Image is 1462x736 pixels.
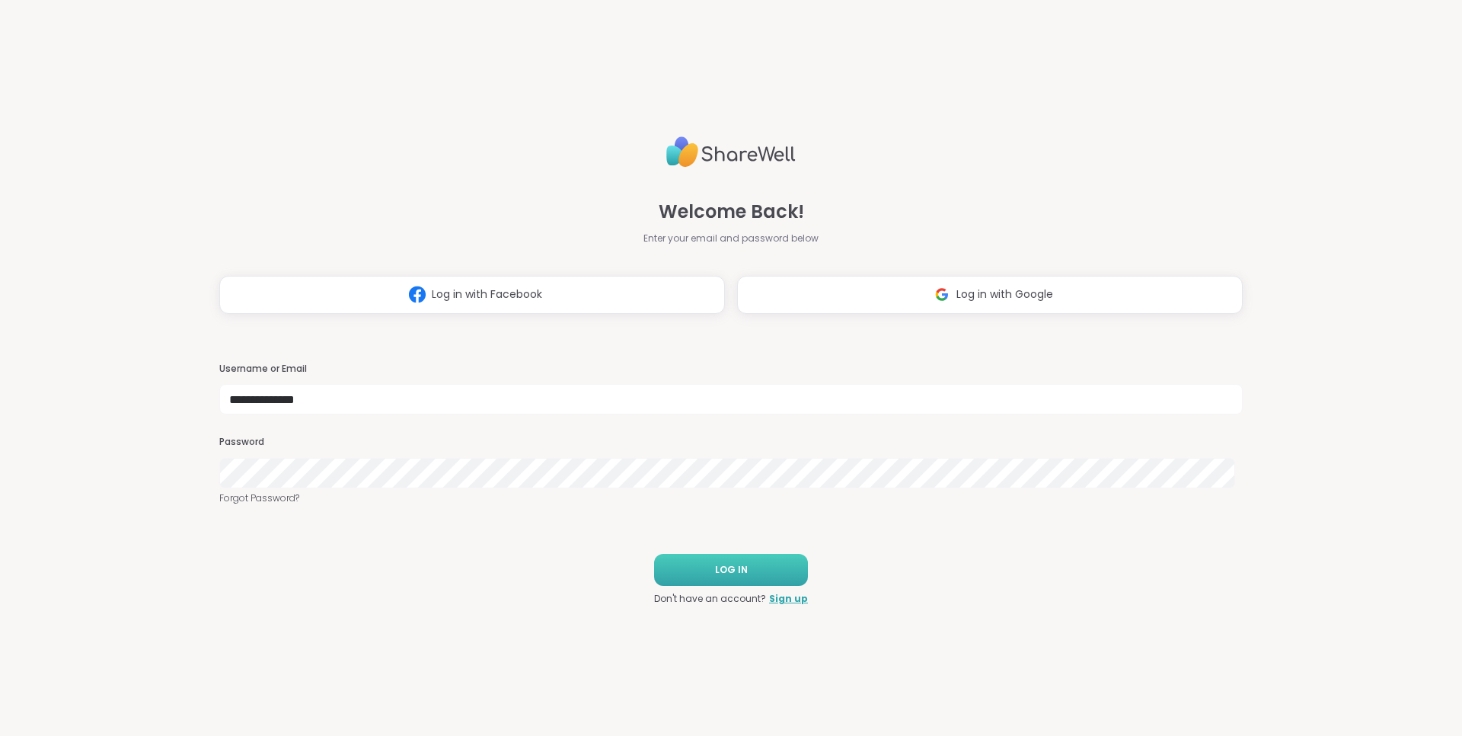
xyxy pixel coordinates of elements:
[666,130,796,174] img: ShareWell Logo
[432,286,542,302] span: Log in with Facebook
[219,363,1243,376] h3: Username or Email
[654,592,766,606] span: Don't have an account?
[659,198,804,226] span: Welcome Back!
[956,286,1053,302] span: Log in with Google
[643,232,819,245] span: Enter your email and password below
[654,554,808,586] button: LOG IN
[219,491,1243,505] a: Forgot Password?
[219,276,725,314] button: Log in with Facebook
[219,436,1243,449] h3: Password
[927,280,956,309] img: ShareWell Logomark
[737,276,1243,314] button: Log in with Google
[715,563,748,577] span: LOG IN
[403,280,432,309] img: ShareWell Logomark
[769,592,808,606] a: Sign up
